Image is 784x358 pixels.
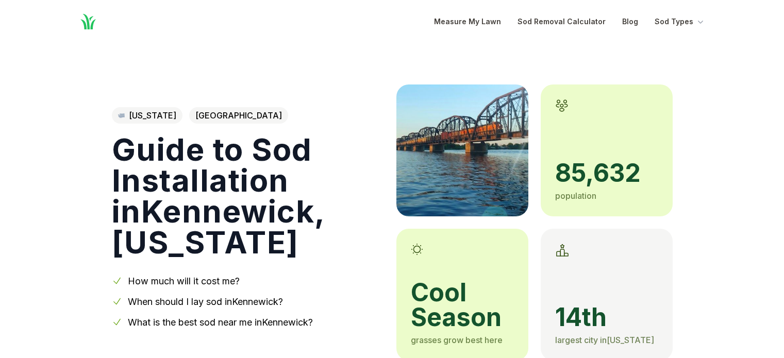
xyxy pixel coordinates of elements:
span: cool season [411,280,514,330]
span: 14th [555,305,658,330]
span: population [555,191,596,201]
a: What is the best sod near me inKennewick? [128,317,313,328]
button: Sod Types [655,15,706,28]
a: How much will it cost me? [128,276,240,286]
a: When should I lay sod inKennewick? [128,296,283,307]
a: [US_STATE] [112,107,182,124]
a: Measure My Lawn [434,15,501,28]
img: A picture of Kennewick [396,84,528,216]
span: [GEOGRAPHIC_DATA] [189,107,288,124]
span: 85,632 [555,161,658,185]
a: Blog [622,15,638,28]
span: largest city in [US_STATE] [555,335,654,345]
h1: Guide to Sod Installation in Kennewick , [US_STATE] [112,134,380,258]
span: grasses grow best here [411,335,503,345]
a: Sod Removal Calculator [518,15,606,28]
img: Washington state outline [118,113,125,117]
